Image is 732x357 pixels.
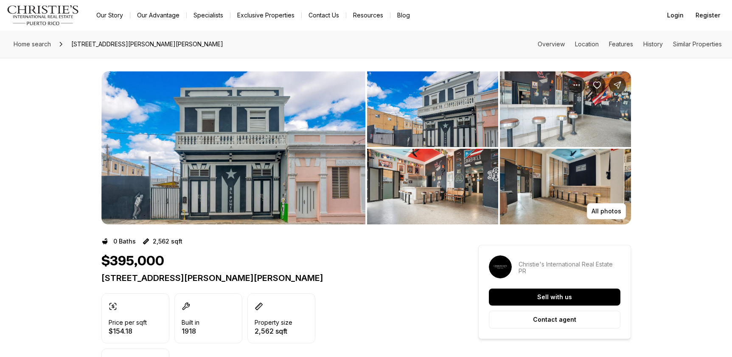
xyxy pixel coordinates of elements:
p: Built in [182,319,199,326]
a: Skip to: Overview [538,40,565,48]
p: Sell with us [537,294,572,300]
span: [STREET_ADDRESS][PERSON_NAME][PERSON_NAME] [68,37,227,51]
p: Property size [255,319,292,326]
button: View image gallery [367,71,498,147]
p: Price per sqft [109,319,147,326]
button: All photos [587,203,626,219]
button: View image gallery [500,149,631,224]
button: View image gallery [101,71,365,224]
button: Share Property: 303 CALLE SAN AGUSTIN [609,76,626,93]
a: Resources [346,9,390,21]
p: All photos [592,208,621,215]
p: 2,562 sqft [255,328,292,334]
a: Specialists [187,9,230,21]
button: Sell with us [489,289,620,306]
h1: $395,000 [101,253,164,269]
p: [STREET_ADDRESS][PERSON_NAME][PERSON_NAME] [101,273,448,283]
p: $154.18 [109,328,147,334]
p: Contact agent [533,316,576,323]
button: Property options [568,76,585,93]
button: View image gallery [367,149,498,224]
p: Christie's International Real Estate PR [519,261,620,275]
a: Exclusive Properties [230,9,301,21]
button: Save Property: 303 CALLE SAN AGUSTIN [589,76,606,93]
p: 0 Baths [113,238,136,245]
a: Our Advantage [130,9,186,21]
a: Skip to: Location [575,40,599,48]
nav: Page section menu [538,41,722,48]
button: Register [690,7,725,24]
li: 1 of 8 [101,71,365,224]
a: Home search [10,37,54,51]
span: Home search [14,40,51,48]
p: 1918 [182,328,199,334]
button: Contact Us [302,9,346,21]
a: Skip to: History [643,40,663,48]
button: View image gallery [500,71,631,147]
span: Login [667,12,684,19]
a: Skip to: Features [609,40,633,48]
a: Our Story [90,9,130,21]
button: Login [662,7,689,24]
a: Skip to: Similar Properties [673,40,722,48]
img: logo [7,5,79,25]
p: 2,562 sqft [153,238,182,245]
div: Listing Photos [101,71,631,224]
a: Blog [390,9,417,21]
span: Register [696,12,720,19]
button: Contact agent [489,311,620,329]
li: 2 of 8 [367,71,631,224]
